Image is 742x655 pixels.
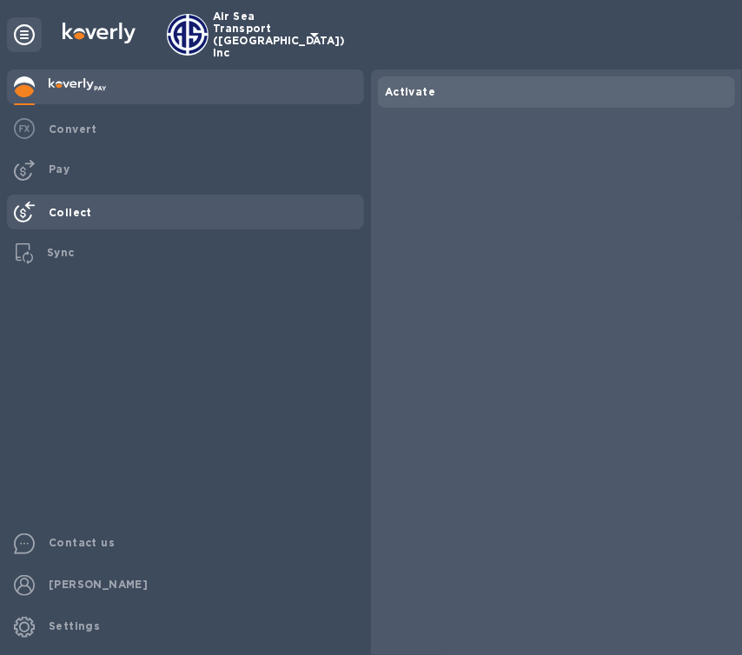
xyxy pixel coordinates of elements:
[385,85,435,98] b: Activate
[49,619,100,632] b: Settings
[49,122,97,136] b: Convert
[7,17,42,52] div: Unpin categories
[213,10,300,59] p: Air Sea Transport ([GEOGRAPHIC_DATA]) Inc
[49,206,92,219] b: Collect
[14,118,35,139] img: Foreign exchange
[49,162,70,175] b: Pay
[49,578,148,591] b: [PERSON_NAME]
[47,246,75,259] b: Sync
[49,536,115,549] b: Contact us
[63,23,136,43] img: Logo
